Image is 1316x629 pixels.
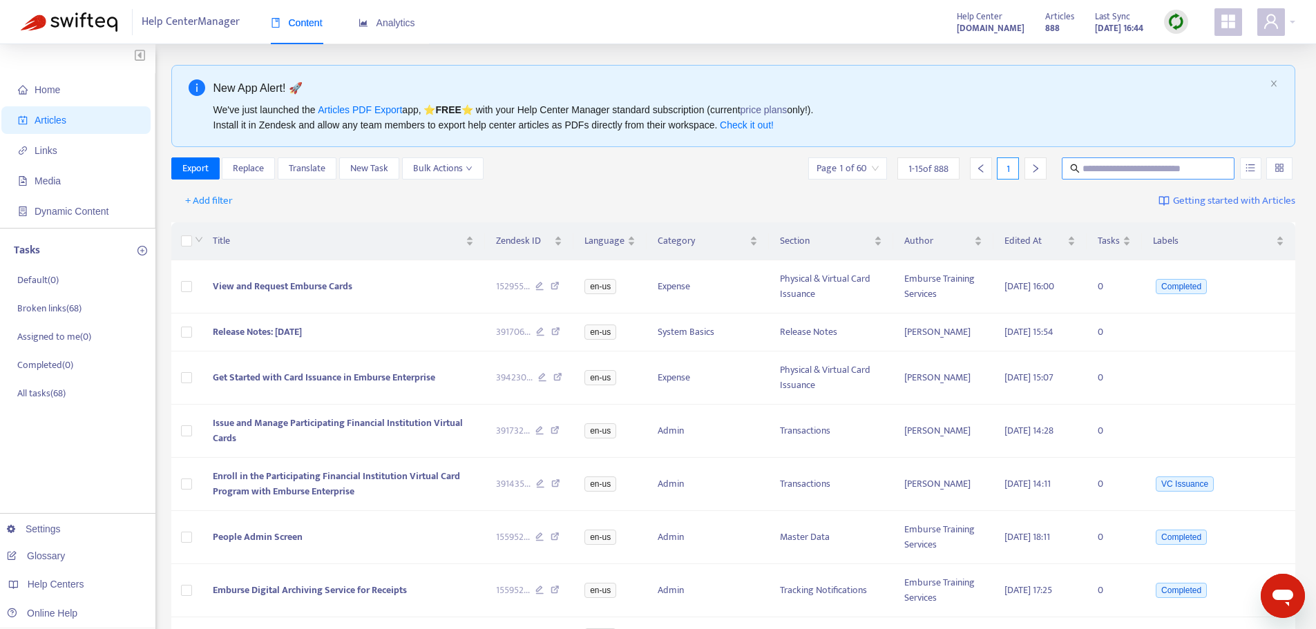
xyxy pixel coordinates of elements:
td: Emburse Training Services [893,260,993,313]
span: Zendesk ID [496,233,552,249]
img: image-link [1158,195,1170,206]
span: en-us [584,370,616,385]
td: [PERSON_NAME] [893,313,993,351]
button: New Task [339,157,399,180]
span: VC Issuance [1156,476,1214,492]
span: 391706 ... [496,325,531,340]
td: 0 [1087,405,1142,458]
strong: 888 [1045,21,1060,36]
td: [PERSON_NAME] [893,458,993,511]
p: Broken links ( 68 ) [17,301,82,316]
span: [DATE] 14:11 [1004,476,1051,492]
p: Tasks [14,242,40,259]
span: Help Center Manager [142,9,240,35]
td: Expense [647,260,769,313]
iframe: Button to launch messaging window [1261,574,1305,618]
div: New App Alert! 🚀 [213,79,1265,97]
span: Edited At [1004,233,1065,249]
td: Master Data [769,511,893,564]
span: 155952 ... [496,530,530,545]
td: Tracking Notifications [769,564,893,617]
span: Language [584,233,624,249]
span: en-us [584,583,616,598]
span: en-us [584,476,616,492]
p: Default ( 0 ) [17,273,59,287]
span: 155952 ... [496,583,530,598]
button: close [1270,79,1278,88]
span: Media [35,175,61,186]
button: Replace [222,157,275,180]
td: Admin [647,564,769,617]
span: Completed [1156,583,1207,598]
a: Articles PDF Export [318,104,402,115]
td: Transactions [769,458,893,511]
span: Help Center [957,9,1002,24]
button: Export [171,157,220,180]
td: System Basics [647,313,769,351]
span: [DATE] 16:00 [1004,278,1054,294]
td: 0 [1087,313,1142,351]
th: Category [647,222,769,260]
span: Getting started with Articles [1173,193,1295,209]
span: Tasks [1098,233,1120,249]
th: Title [202,222,485,260]
span: Analytics [359,17,415,28]
td: Physical & Virtual Card Issuance [769,351,893,405]
span: 152955 ... [496,279,530,294]
span: en-us [584,530,616,545]
strong: [DOMAIN_NAME] [957,21,1024,36]
a: [DOMAIN_NAME] [957,20,1024,36]
span: Dynamic Content [35,206,108,217]
a: Online Help [7,608,77,619]
span: People Admin Screen [213,529,303,545]
span: user [1263,13,1279,30]
strong: [DATE] 16:44 [1095,21,1143,36]
a: Check it out! [720,119,774,130]
span: unordered-list [1246,163,1255,173]
div: 1 [997,157,1019,180]
span: link [18,146,28,155]
span: [DATE] 15:54 [1004,324,1053,340]
td: Admin [647,405,769,458]
th: Section [769,222,893,260]
span: down [195,235,203,244]
span: en-us [584,423,616,438]
td: Release Notes [769,313,893,351]
img: sync.dc5367851b00ba804db3.png [1167,13,1185,30]
td: 0 [1087,458,1142,511]
td: Admin [647,511,769,564]
div: We've just launched the app, ⭐ ⭐️ with your Help Center Manager standard subscription (current on... [213,102,1265,133]
span: en-us [584,325,616,340]
button: + Add filter [175,190,243,212]
span: Labels [1153,233,1273,249]
span: home [18,85,28,95]
span: [DATE] 17:25 [1004,582,1052,598]
button: Translate [278,157,336,180]
th: Tasks [1087,222,1142,260]
td: Emburse Training Services [893,511,993,564]
span: en-us [584,279,616,294]
span: Section [780,233,871,249]
span: Replace [233,161,264,176]
span: right [1031,164,1040,173]
span: Translate [289,161,325,176]
p: Completed ( 0 ) [17,358,73,372]
td: 0 [1087,260,1142,313]
span: Home [35,84,60,95]
span: plus-circle [137,246,147,255]
p: Assigned to me ( 0 ) [17,329,91,344]
span: Enroll in the Participating Financial Institution Virtual Card Program with Emburse Enterprise [213,468,460,499]
th: Labels [1142,222,1295,260]
span: account-book [18,115,28,125]
span: search [1070,164,1080,173]
span: Bulk Actions [413,161,473,176]
td: 0 [1087,564,1142,617]
span: file-image [18,176,28,186]
span: area-chart [359,18,368,28]
span: Completed [1156,530,1207,545]
span: [DATE] 15:07 [1004,369,1053,385]
span: 394230 ... [496,370,533,385]
th: Author [893,222,993,260]
span: Completed [1156,279,1207,294]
